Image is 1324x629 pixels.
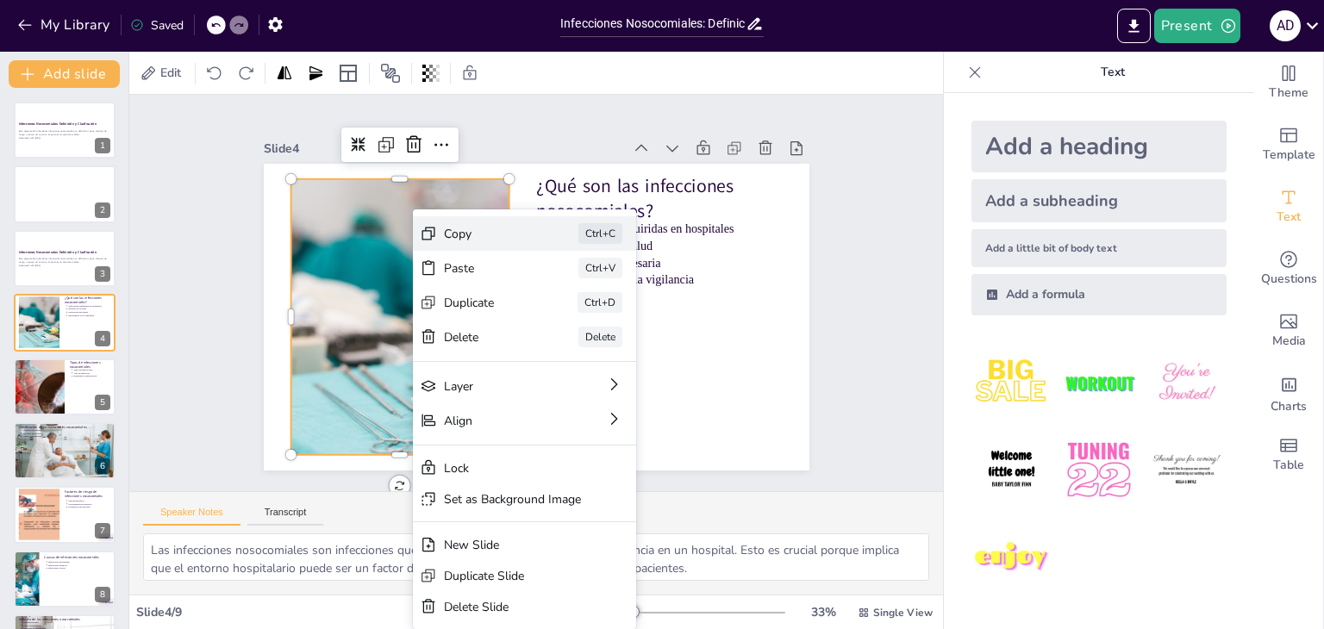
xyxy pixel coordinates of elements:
button: My Library [13,11,117,39]
div: 3 [95,266,110,282]
div: 5 [14,358,116,415]
span: Position [380,63,401,84]
div: 7 [95,523,110,539]
p: Esta presentación aborda las infecciones nosocomiales, su definición, tipos, factores de riesgo y... [19,130,110,136]
button: Present [1154,9,1240,43]
div: Add a heading [971,121,1227,172]
strong: Infecciones Nosocomiales: Definición y Clasificación [19,122,97,127]
span: Single View [873,606,933,620]
div: Add a formula [971,274,1227,315]
p: Impacto en la salud [68,308,110,311]
p: Resistencia a antibióticos [73,374,110,377]
button: Export to PowerPoint [1117,9,1151,43]
p: Infecciones bacterianas [48,560,110,564]
span: Media [1272,332,1306,351]
img: 4.jpeg [971,430,1052,510]
span: Charts [1271,397,1307,416]
p: Síntomas específicos [22,432,110,435]
div: 1 [95,138,110,153]
div: Add charts and graphs [1254,362,1323,424]
img: 3.jpeg [1146,343,1227,423]
button: A D [1270,9,1301,43]
p: Generated with [URL] [19,136,110,140]
div: Duplicate [549,395,636,428]
p: Clasificación de las infecciones nosocomiales [19,425,110,430]
img: 6.jpeg [1146,430,1227,510]
p: Importancia de la vigilancia [558,277,781,340]
span: Edit [157,65,184,81]
div: Add text boxes [1254,176,1323,238]
img: 1.jpeg [971,343,1052,423]
p: Esta presentación aborda las infecciones nosocomiales, su definición, tipos, factores de riesgo y... [19,258,110,264]
div: 6 [14,422,116,479]
p: Impacto en la salud [565,243,788,307]
p: Procedimientos invasivos [68,502,110,506]
span: Table [1273,456,1304,475]
div: Paste [556,361,644,395]
span: Text [1277,208,1301,227]
p: Clasificación amplia [22,428,110,432]
div: Get real-time input from your audience [1254,238,1323,300]
img: 2.jpeg [1059,343,1139,423]
div: Add a little bit of body text [971,229,1227,267]
p: Morbimortalidad [22,620,110,624]
span: Template [1263,146,1315,165]
strong: Infecciones Nosocomiales: Definición y Clasificación [19,250,97,254]
p: ¿Qué son las infecciones nosocomiales? [551,176,802,277]
p: Costos económicos [22,624,110,627]
div: 2 [95,202,110,218]
div: Change the overall theme [1254,52,1323,114]
p: Infecciones fúngicas [48,564,110,567]
img: 7.jpeg [971,518,1052,598]
textarea: Las infecciones nosocomiales son infecciones que los pacientes adquieren durante su estancia en u... [143,533,929,581]
div: 8 [14,551,116,607]
p: ¿Qué son las infecciones nosocomiales? [65,296,110,305]
div: Saved [130,17,184,34]
div: 3 [14,230,116,287]
div: 5 [95,395,110,410]
button: Speaker Notes [143,507,240,526]
div: Add ready made slides [1254,114,1323,176]
p: Factores de riesgo de infecciones nosocomiales [65,489,110,499]
img: 5.jpeg [1059,430,1139,510]
p: Multirresistencia [68,500,110,503]
div: Layout [334,59,362,87]
div: Add a subheading [971,179,1227,222]
input: Insert title [560,11,746,36]
div: A D [1270,10,1301,41]
button: Add slide [9,60,120,88]
div: Copy [564,327,652,361]
div: Add images, graphics, shapes or video [1254,300,1323,362]
div: 8 [95,587,110,602]
p: Infecciones adquiridas en hospitales [568,226,791,290]
p: Formación del personal [68,506,110,509]
button: Transcript [247,507,324,526]
div: Delete [542,428,630,462]
div: 7 [14,486,116,543]
div: Delete [673,454,721,483]
div: Ctrl+V [687,387,734,416]
p: Text [989,52,1237,93]
span: Questions [1261,270,1317,289]
p: Prevención necesaria [561,259,784,323]
div: 1 [14,102,116,159]
div: 4 [95,331,110,346]
p: Manejo y tratamiento [22,435,110,439]
div: Ctrl+C [695,353,742,383]
p: Impacto de las infecciones nosocomiales [19,617,110,622]
p: Importancia de la vigilancia [68,314,110,317]
div: 33 % [803,604,844,620]
p: Tipos de infecciones [73,368,110,371]
div: 4 [14,294,116,351]
p: Generated with [URL] [19,264,110,267]
p: Prevención necesaria [68,311,110,314]
div: Ctrl+D [679,420,728,450]
div: 6 [95,458,110,474]
span: Theme [1269,84,1308,103]
p: Vías de infección [73,371,110,375]
div: 2 [14,165,116,222]
p: Infecciones víricas [48,566,110,570]
p: Infecciones adquiridas en hospitales [68,304,110,308]
p: Causas de infecciones nosocomiales [44,554,110,559]
div: Add a table [1254,424,1323,486]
